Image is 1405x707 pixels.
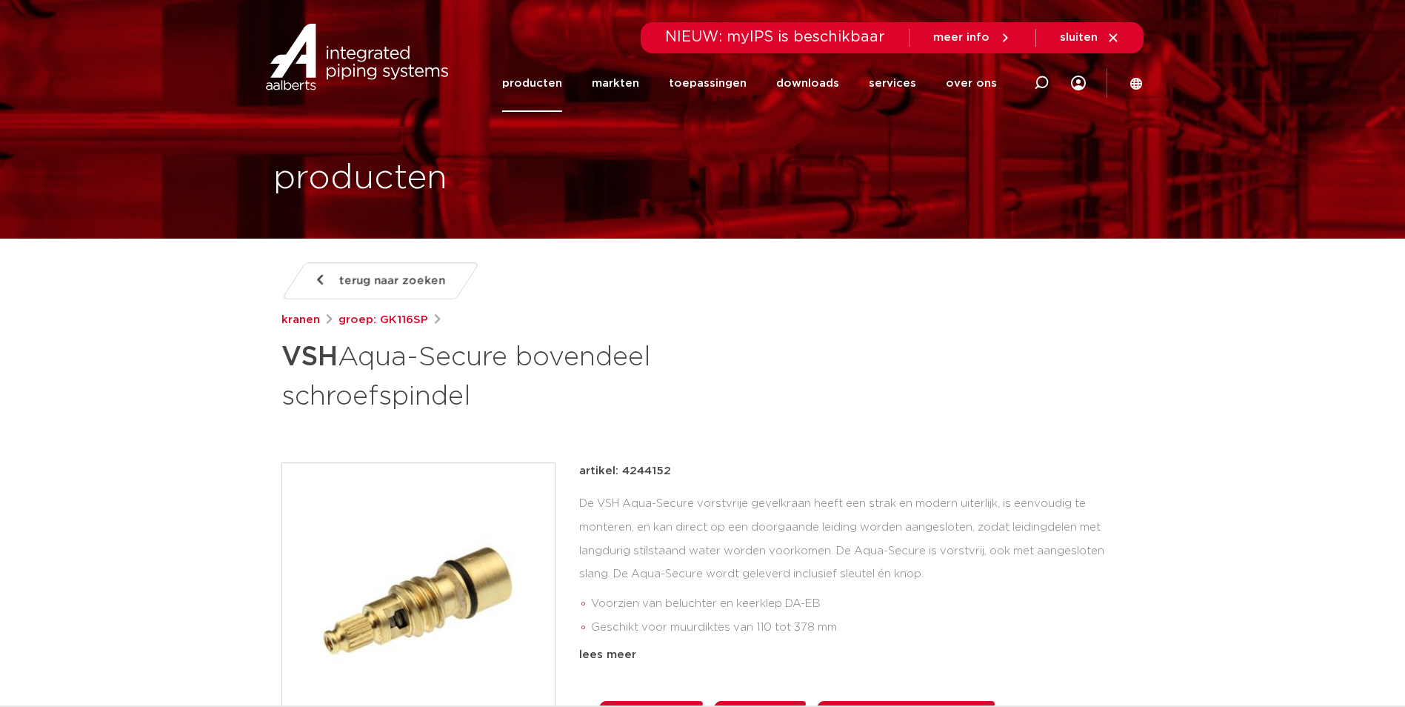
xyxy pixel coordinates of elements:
h1: producten [273,155,447,202]
a: over ons [946,55,997,112]
span: meer info [933,32,989,43]
a: sluiten [1060,31,1120,44]
a: services [869,55,916,112]
div: lees meer [579,646,1124,664]
a: kranen [281,311,320,329]
a: downloads [776,55,839,112]
a: terug naar zoeken [281,262,479,299]
a: groep: GK116SP [338,311,428,329]
a: meer info [933,31,1012,44]
nav: Menu [502,55,997,112]
a: producten [502,55,562,112]
li: Geschikt voor muurdiktes van 110 tot 378 mm [591,616,1124,640]
li: Voorzien van beluchter en keerklep DA-EB [591,592,1124,616]
span: NIEUW: myIPS is beschikbaar [665,30,885,44]
strong: VSH [281,344,338,371]
h1: Aqua-Secure bovendeel schroefspindel [281,335,838,415]
p: artikel: 4244152 [579,462,671,480]
a: markten [592,55,639,112]
span: terug naar zoeken [339,269,445,293]
a: toepassingen [669,55,747,112]
span: sluiten [1060,32,1098,43]
div: De VSH Aqua-Secure vorstvrije gevelkraan heeft een strak en modern uiterlijk, is eenvoudig te mon... [579,492,1124,640]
